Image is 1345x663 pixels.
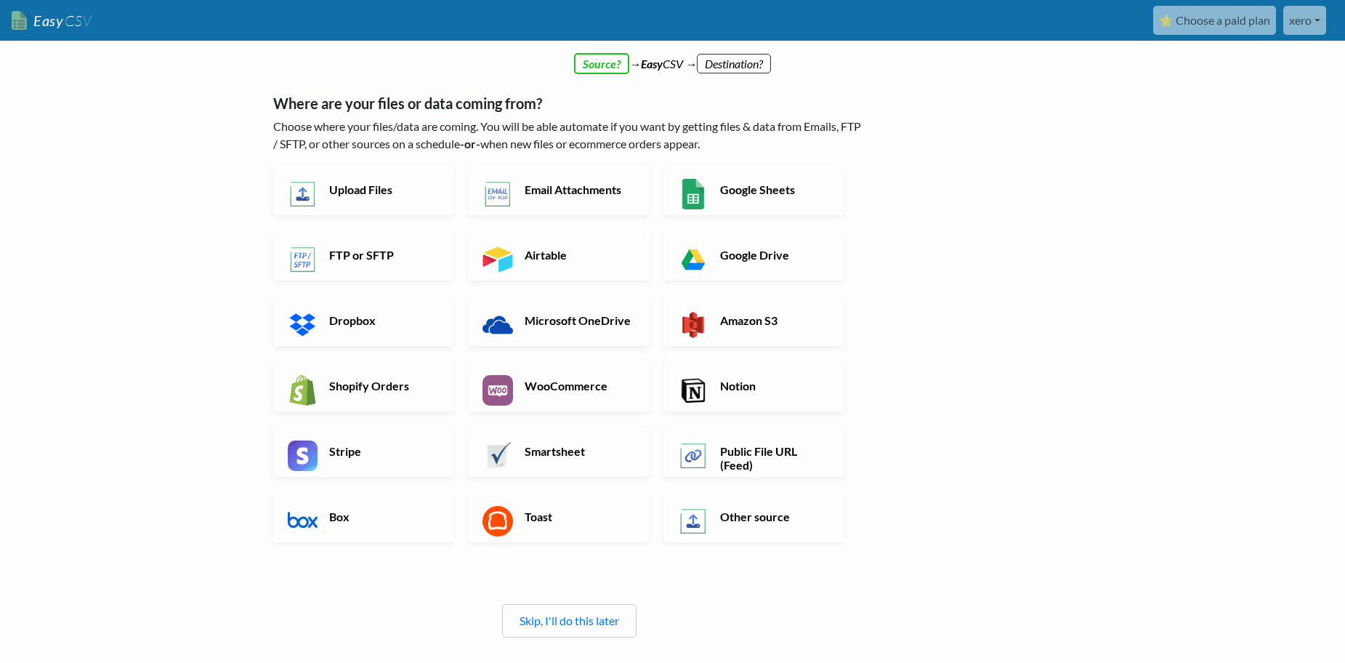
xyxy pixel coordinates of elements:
a: Airtable [468,230,649,281]
img: Shopify App & API [288,375,318,406]
img: FTP or SFTP App & API [288,244,318,275]
h6: Stripe [326,444,440,458]
p: Choose where your files/data are coming. You will be able automate if you want by getting files &... [273,118,865,153]
h6: Notion [716,379,831,393]
h6: Microsoft OneDrive [521,313,635,327]
h6: FTP or SFTP [326,248,440,262]
a: Shopify Orders [273,361,454,411]
img: Stripe App & API [288,441,318,471]
h6: Public File URL (Feed) [716,444,831,472]
a: Smartsheet [468,426,649,477]
a: Toast [468,491,649,542]
h6: Toast [521,510,635,523]
img: Public File URL App & API [678,441,708,471]
img: Dropbox App & API [288,310,318,340]
a: WooCommerce [468,361,649,411]
a: Google Drive [663,230,844,281]
a: Public File URL (Feed) [663,426,844,477]
img: Smartsheet App & API [482,441,513,471]
a: Amazon S3 [663,295,844,346]
a: Google Sheets [663,164,844,215]
img: Google Drive App & API [678,244,708,275]
h6: Google Sheets [716,182,831,196]
h5: Where are your files or data coming from? [273,95,865,112]
img: Microsoft OneDrive App & API [482,310,513,340]
img: Upload Files App & API [288,179,318,209]
img: Airtable App & API [482,244,513,275]
a: Dropbox [273,295,454,346]
h6: Upload Files [326,182,440,196]
img: Notion App & API [678,375,708,406]
h6: WooCommerce [521,379,635,393]
a: Box [273,491,454,542]
img: Toast App & API [482,506,513,537]
h6: Shopify Orders [326,379,440,393]
h6: Email Attachments [521,182,635,196]
a: Notion [663,361,844,411]
h6: Box [326,510,440,523]
h6: Dropbox [326,313,440,327]
img: Email New CSV or XLSX File App & API [482,179,513,209]
a: xero [1283,6,1326,35]
h6: Airtable [521,248,635,262]
h6: Google Drive [716,248,831,262]
a: Email Attachments [468,164,649,215]
a: Stripe [273,426,454,477]
span: CSV [63,12,92,30]
img: Box App & API [288,506,318,537]
h6: Smartsheet [521,444,635,458]
a: FTP or SFTP [273,230,454,281]
img: Google Sheets App & API [678,179,708,209]
div: → CSV → [259,41,1087,73]
img: WooCommerce App & API [482,375,513,406]
h6: Amazon S3 [716,313,831,327]
a: Upload Files [273,164,454,215]
a: Microsoft OneDrive [468,295,649,346]
a: Skip, I'll do this later [520,614,619,627]
img: Amazon S3 App & API [678,310,708,340]
img: Other Source App & API [678,506,708,537]
h6: Other source [716,510,831,523]
a: ⭐ Choose a paid plan [1153,6,1276,35]
a: EasyCSV [12,6,92,36]
a: Other source [663,491,844,542]
b: -or- [460,137,480,150]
